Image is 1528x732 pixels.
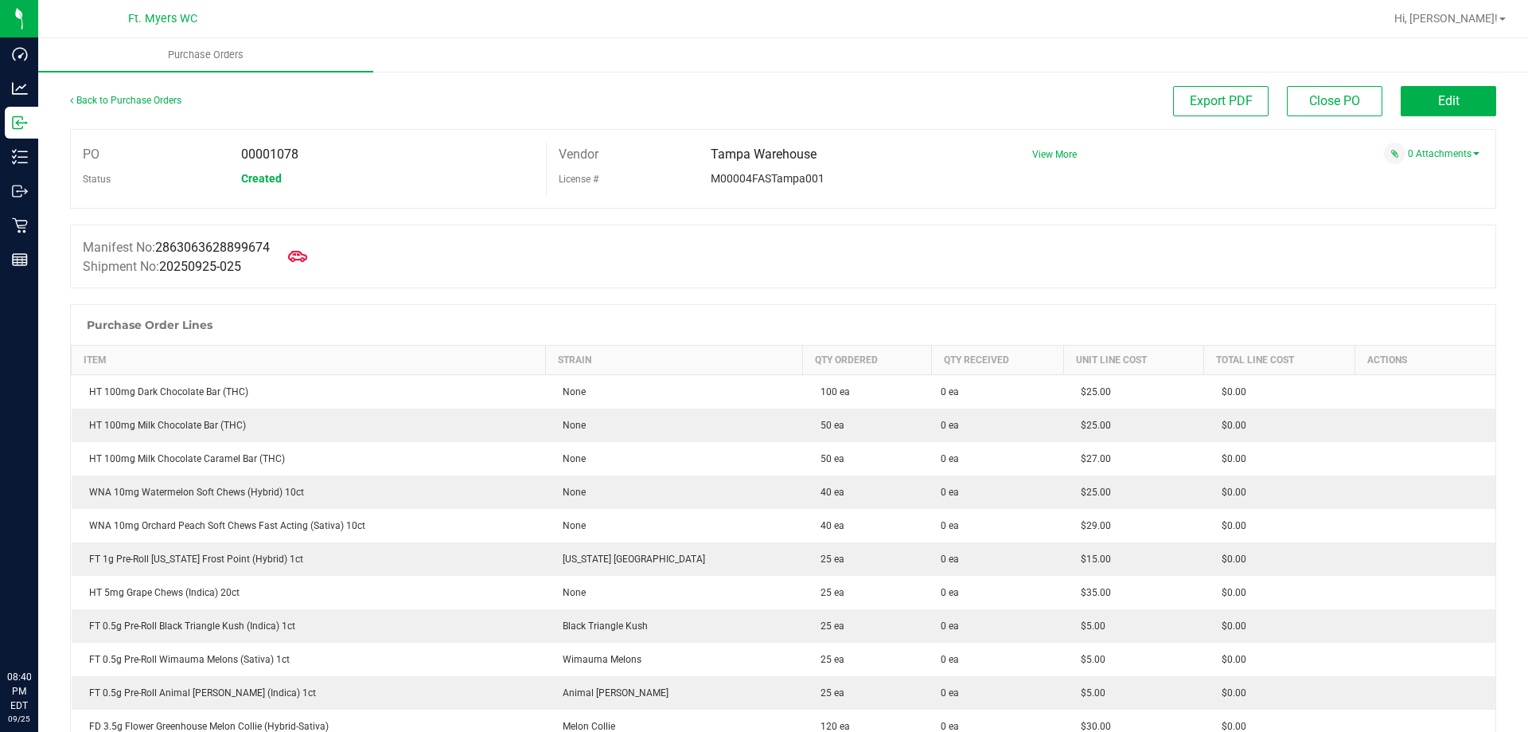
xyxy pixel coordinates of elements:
[12,217,28,233] inline-svg: Retail
[1214,386,1246,397] span: $0.00
[128,12,197,25] span: Ft. Myers WC
[155,240,270,255] span: 2863063628899674
[12,46,28,62] inline-svg: Dashboard
[16,605,64,652] iframe: Resource center
[1214,554,1246,565] span: $0.00
[941,452,959,466] span: 0 ea
[931,346,1063,375] th: Qty Received
[1214,654,1246,665] span: $0.00
[1073,453,1111,464] span: $27.00
[803,346,932,375] th: Qty Ordered
[1204,346,1355,375] th: Total Line Cost
[1214,587,1246,598] span: $0.00
[941,585,959,600] span: 0 ea
[282,241,314,272] span: Mark as Arrived
[1063,346,1203,375] th: Unit Line Cost
[555,654,641,665] span: Wimauma Melons
[1214,420,1246,431] span: $0.00
[81,452,536,466] div: HT 100mg Milk Chocolate Caramel Bar (THC)
[813,654,844,665] span: 25 ea
[81,519,536,533] div: WNA 10mg Orchard Peach Soft Chews Fast Acting (Sativa) 10ct
[555,453,586,464] span: None
[1214,453,1246,464] span: $0.00
[38,38,373,72] a: Purchase Orders
[81,652,536,667] div: FT 0.5g Pre-Roll Wimauma Melons (Sativa) 1ct
[559,167,598,191] label: License #
[555,386,586,397] span: None
[72,346,546,375] th: Item
[941,418,959,433] span: 0 ea
[941,385,959,399] span: 0 ea
[1214,520,1246,531] span: $0.00
[941,652,959,667] span: 0 ea
[555,587,586,598] span: None
[1073,620,1105,632] span: $5.00
[941,686,959,700] span: 0 ea
[12,149,28,165] inline-svg: Inventory
[81,385,536,399] div: HT 100mg Dark Chocolate Bar (THC)
[559,143,598,166] label: Vendor
[159,259,241,274] span: 20250925-025
[81,686,536,700] div: FT 0.5g Pre-Roll Animal [PERSON_NAME] (Indica) 1ct
[1190,93,1253,108] span: Export PDF
[7,713,31,725] p: 09/25
[1214,487,1246,498] span: $0.00
[813,721,850,732] span: 120 ea
[941,619,959,633] span: 0 ea
[555,620,648,632] span: Black Triangle Kush
[555,487,586,498] span: None
[1214,687,1246,699] span: $0.00
[1401,86,1496,116] button: Edit
[1073,587,1111,598] span: $35.00
[1073,687,1105,699] span: $5.00
[1073,554,1111,565] span: $15.00
[81,485,536,499] div: WNA 10mg Watermelon Soft Chews (Hybrid) 10ct
[12,252,28,268] inline-svg: Reports
[1394,12,1498,25] span: Hi, [PERSON_NAME]!
[241,147,298,162] span: 00001078
[81,619,536,633] div: FT 0.5g Pre-Roll Black Triangle Kush (Indica) 1ct
[813,554,844,565] span: 25 ea
[81,552,536,566] div: FT 1g Pre-Roll [US_STATE] Frost Point (Hybrid) 1ct
[1032,149,1077,160] a: View More
[1287,86,1382,116] button: Close PO
[81,585,536,600] div: HT 5mg Grape Chews (Indica) 20ct
[813,487,844,498] span: 40 ea
[545,346,802,375] th: Strain
[555,420,586,431] span: None
[1214,620,1246,632] span: $0.00
[1073,654,1105,665] span: $5.00
[555,721,615,732] span: Melon Collie
[1173,86,1269,116] button: Export PDF
[241,172,282,185] span: Created
[813,453,844,464] span: 50 ea
[813,620,844,632] span: 25 ea
[87,319,212,331] h1: Purchase Order Lines
[941,519,959,533] span: 0 ea
[813,386,850,397] span: 100 ea
[12,115,28,131] inline-svg: Inbound
[70,95,181,106] a: Back to Purchase Orders
[813,520,844,531] span: 40 ea
[813,587,844,598] span: 25 ea
[555,520,586,531] span: None
[1073,520,1111,531] span: $29.00
[711,147,817,162] span: Tampa Warehouse
[81,418,536,433] div: HT 100mg Milk Chocolate Bar (THC)
[1073,721,1111,732] span: $30.00
[83,257,241,276] label: Shipment No:
[1384,143,1405,164] span: Attach a document
[1408,148,1479,159] a: 0 Attachments
[146,48,265,62] span: Purchase Orders
[813,687,844,699] span: 25 ea
[83,143,99,166] label: PO
[941,485,959,499] span: 0 ea
[83,238,270,257] label: Manifest No:
[83,167,111,191] label: Status
[1438,93,1460,108] span: Edit
[1309,93,1360,108] span: Close PO
[1073,420,1111,431] span: $25.00
[1214,721,1246,732] span: $0.00
[1073,487,1111,498] span: $25.00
